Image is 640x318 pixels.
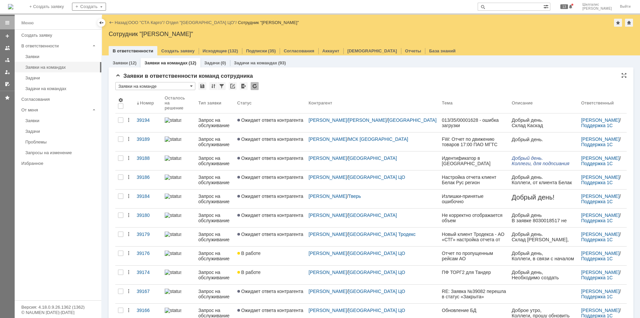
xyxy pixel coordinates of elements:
a: [PERSON_NAME] [581,117,619,123]
a: Мои заявки [2,67,13,77]
div: ПФ ТОРГ2 для Тандер [442,270,507,275]
a: [GEOGRAPHIC_DATA] [348,213,397,218]
a: База знаний [429,48,455,53]
a: Задачи [204,60,220,65]
a: [PERSON_NAME] [581,308,619,313]
div: Запрос на обслуживание [198,155,232,166]
span: . [24,135,25,140]
a: Создать заявку [19,30,100,40]
div: (35) [268,48,276,53]
span: . [16,124,17,129]
div: Излишки-принятые ошибочно [442,194,507,204]
a: [PERSON_NAME] [581,136,619,142]
span: Заявки в ответственности команд сотрудника [115,73,253,79]
span: ru [43,129,47,134]
span: [GEOGRAPHIC_DATA] [5,66,56,71]
a: statusbar-40 (1).png [162,247,196,265]
span: . [52,93,54,98]
div: Проблемы [25,139,97,144]
div: (12) [189,60,196,65]
a: [DOMAIN_NAME] [5,98,44,103]
span: Расширенный поиск [543,3,550,9]
a: Ожидает ответа контрагента [235,171,306,189]
span: Ожидает ответа контрагента [237,308,303,313]
div: Заявки [25,54,97,59]
a: statusbar-100 (1).png [162,132,196,151]
div: / [166,20,238,25]
div: Скрыть меню [97,19,105,27]
a: Ожидает ответа контрагента [235,190,306,208]
span: stacargo [24,124,41,129]
a: Ожидает ответа контрагента [235,228,306,246]
div: Номер [140,100,154,105]
span: Ожидает ответа контрагента [237,155,303,161]
div: Тема [442,100,453,105]
div: (0) [221,60,226,65]
a: 39180 [134,209,162,227]
div: Запрос на обслуживание [198,175,232,185]
div: Запросы на изменение [25,150,97,155]
div: Запрос на обслуживание [198,270,232,280]
span: @ [20,129,24,134]
a: Не корректно отображается объем [439,209,509,227]
a: Ожидает ответа контрагента [235,132,306,151]
span: Шилгалис [582,3,612,7]
span: [PERSON_NAME] [582,7,612,11]
span: TotalGroup [11,80,35,85]
div: 39174 [137,270,159,275]
span: С уважением, [4,86,33,91]
div: В ответственности [21,43,90,48]
a: Запрос на обслуживание [196,247,235,265]
div: 39167 [137,289,159,294]
a: Ожидает ответа контрагента [235,209,306,227]
a: Запрос на обслуживание [196,171,235,189]
a: 39186 [134,171,162,189]
div: Запрос на обслуживание [198,117,232,128]
a: Ожидает ответа контрагента [235,285,306,303]
span: e [17,129,20,134]
a: [GEOGRAPHIC_DATA] ЦО [348,308,405,313]
span: @ [20,124,24,129]
a: [GEOGRAPHIC_DATA] Тродекс [348,232,416,237]
div: 39186 [137,175,159,180]
span: Ожидает ответа контрагента [237,117,303,123]
div: Не корректно отображается объем [442,213,507,223]
span: - [9,80,11,85]
div: На всю страницу [621,73,627,78]
span: + [4,55,55,66]
a: FW: Отчет по движению товаров 17:00 ПАО МГТС [GEOGRAPHIC_DATA] от [DATE] [439,132,509,151]
span: stacargo [24,129,41,134]
img: statusbar-100 (1).png [165,117,181,123]
a: [PERSON_NAME] [581,232,619,237]
span: Моб. тел. [4,55,25,60]
a: 39184 [134,190,162,208]
div: 39194 [137,117,159,123]
a: МСК [GEOGRAPHIC_DATA] [348,136,408,142]
a: [PERSON_NAME] [309,232,347,237]
div: 39176 [137,251,159,256]
a: Задачи на командах [23,83,100,94]
a: Согласования [19,94,100,104]
a: Запрос на обслуживание [196,228,235,246]
a: [GEOGRAPHIC_DATA] [348,155,397,161]
div: FW: Отчет по движению товаров 17:00 ПАО МГТС [GEOGRAPHIC_DATA] от [DATE] [442,136,507,147]
div: Контрагент [309,100,332,105]
div: Задачи [25,75,97,80]
a: В работе [235,247,306,265]
a: Тверь [348,194,361,199]
div: Согласования [21,97,97,102]
span: Ожидает ответа контрагента [237,289,303,294]
a: Поддержка 1С [581,256,613,261]
a: statusbar-25 (1).png [162,266,196,284]
span: . [9,75,10,80]
a: 39188 [134,151,162,170]
a: [GEOGRAPHIC_DATA] ЦО [348,270,405,275]
div: Настройка отчета клиент Белак Рус регион [GEOGRAPHIC_DATA] [442,175,507,185]
a: 39194 [134,113,162,132]
a: [GEOGRAPHIC_DATA] ЦО [348,289,405,294]
div: 39180 [137,213,159,218]
div: Заявки [25,118,97,123]
a: Запрос на обслуживание [196,190,235,208]
a: 39167 [134,285,162,303]
a: Заявки на командах [23,62,100,72]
